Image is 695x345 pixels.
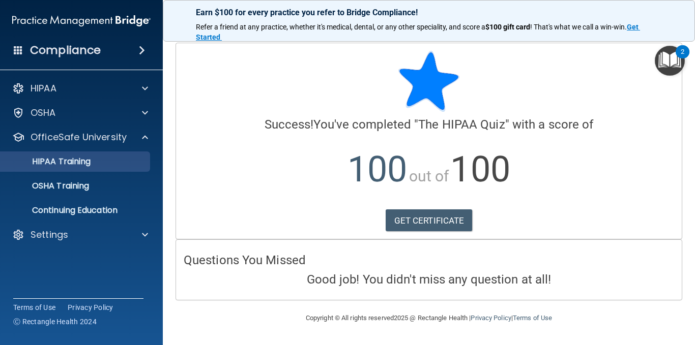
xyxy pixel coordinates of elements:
p: HIPAA Training [7,156,91,167]
h4: You've completed " " with a score of [184,118,674,131]
strong: $100 gift card [485,23,530,31]
h4: Good job! You didn't miss any question at all! [184,273,674,286]
span: Ⓒ Rectangle Health 2024 [13,317,97,327]
a: Privacy Policy [471,314,511,322]
a: GET CERTIFICATE [386,209,473,232]
span: The HIPAA Quiz [418,117,505,132]
a: OSHA [12,107,148,119]
a: Privacy Policy [68,302,113,312]
p: OSHA Training [7,181,89,191]
span: Success! [265,117,314,132]
img: PMB logo [12,11,151,31]
span: 100 [347,148,407,190]
a: HIPAA [12,82,148,95]
div: 2 [681,52,684,65]
span: Refer a friend at any practice, whether it's medical, dental, or any other speciality, and score a [196,23,485,31]
a: Terms of Use [13,302,55,312]
span: out of [409,167,449,185]
h4: Questions You Missed [184,254,674,267]
p: HIPAA [31,82,56,95]
p: OSHA [31,107,56,119]
span: ! That's what we call a win-win. [530,23,627,31]
p: OfficeSafe University [31,131,127,143]
a: Settings [12,229,148,241]
button: Open Resource Center, 2 new notifications [655,46,685,76]
p: Continuing Education [7,205,146,215]
p: Earn $100 for every practice you refer to Bridge Compliance! [196,8,662,17]
h4: Compliance [30,43,101,57]
div: Copyright © All rights reserved 2025 @ Rectangle Health | | [243,302,615,334]
img: blue-star-rounded.9d042014.png [398,51,459,112]
a: OfficeSafe University [12,131,148,143]
a: Terms of Use [513,314,552,322]
a: Get Started [196,23,640,41]
span: 100 [450,148,510,190]
p: Settings [31,229,68,241]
